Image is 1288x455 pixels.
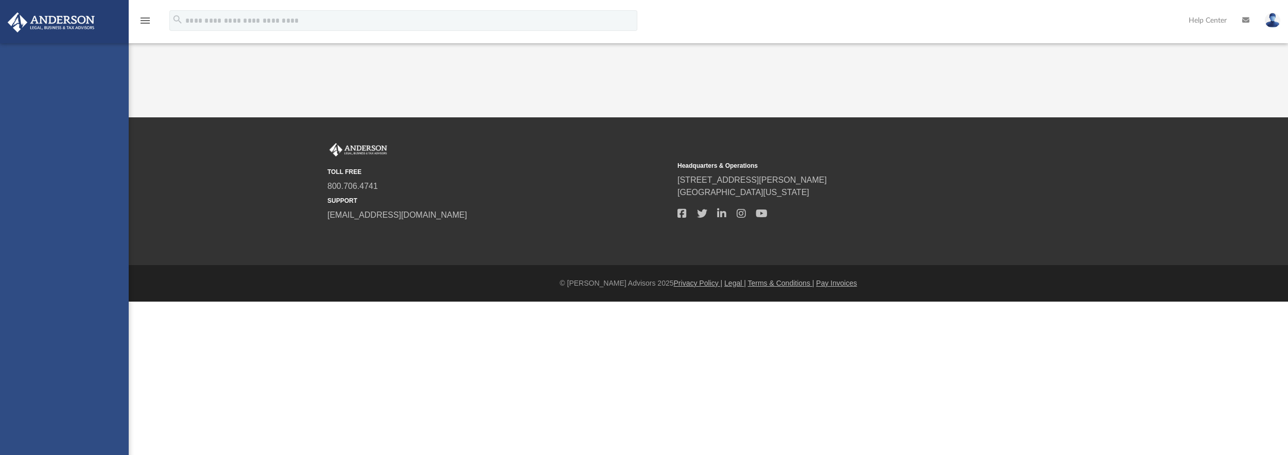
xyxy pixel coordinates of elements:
img: Anderson Advisors Platinum Portal [5,12,98,32]
img: User Pic [1265,13,1280,28]
small: Headquarters & Operations [677,161,1020,170]
a: Legal | [724,279,746,287]
a: Terms & Conditions | [748,279,814,287]
div: © [PERSON_NAME] Advisors 2025 [129,278,1288,289]
a: [EMAIL_ADDRESS][DOMAIN_NAME] [327,211,467,219]
small: SUPPORT [327,196,670,205]
img: Anderson Advisors Platinum Portal [327,143,389,156]
small: TOLL FREE [327,167,670,177]
a: Pay Invoices [816,279,857,287]
i: search [172,14,183,25]
a: menu [139,20,151,27]
a: [STREET_ADDRESS][PERSON_NAME] [677,176,827,184]
i: menu [139,14,151,27]
a: 800.706.4741 [327,182,378,190]
a: Privacy Policy | [674,279,723,287]
a: [GEOGRAPHIC_DATA][US_STATE] [677,188,809,197]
